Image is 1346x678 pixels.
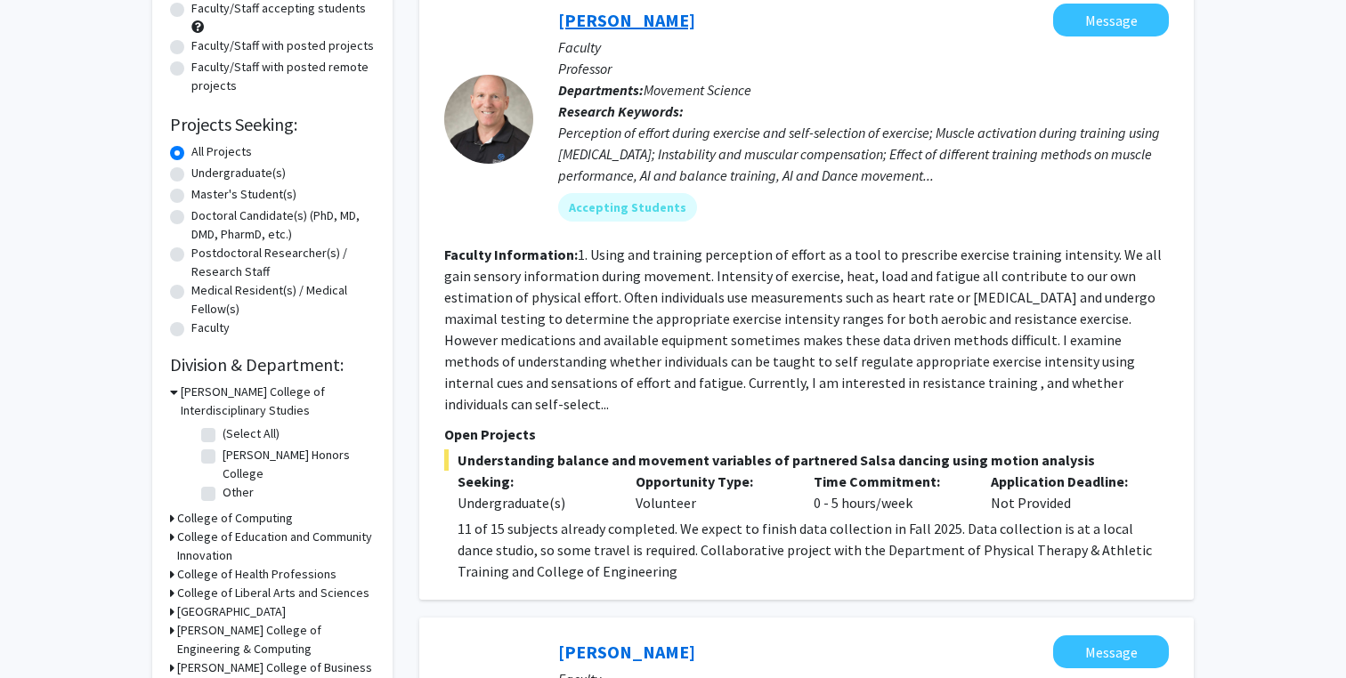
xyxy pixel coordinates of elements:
a: [PERSON_NAME] [558,641,695,663]
iframe: Chat [13,598,76,665]
h2: Division & Department: [170,354,375,375]
h3: College of Computing [177,509,293,528]
b: Research Keywords: [558,102,684,120]
div: Not Provided [977,471,1155,513]
label: Faculty/Staff with posted projects [191,36,374,55]
p: Open Projects [444,424,1169,445]
label: Postdoctoral Researcher(s) / Research Staff [191,244,375,281]
h3: College of Education and Community Innovation [177,528,375,565]
span: Understanding balance and movement variables of partnered Salsa dancing using motion analysis [444,449,1169,471]
button: Message Deborah Herrington [1053,635,1169,668]
p: 11 of 15 subjects already completed. We expect to finish data collection in Fall 2025. Data colle... [458,518,1169,582]
label: Other [223,483,254,502]
a: [PERSON_NAME] [558,9,695,31]
b: Faculty Information: [444,246,578,263]
label: Doctoral Candidate(s) (PhD, MD, DMD, PharmD, etc.) [191,206,375,244]
p: Opportunity Type: [636,471,787,492]
b: Departments: [558,81,644,99]
h3: [PERSON_NAME] College of Business [177,658,372,677]
label: Medical Resident(s) / Medical Fellow(s) [191,281,375,319]
label: (Select All) [223,424,280,443]
div: Perception of effort during exercise and self-selection of exercise; Muscle activation during tra... [558,122,1169,186]
span: Movement Science [644,81,751,99]
p: Time Commitment: [814,471,965,492]
label: [PERSON_NAME] Honors College [223,446,370,483]
label: All Projects [191,142,252,161]
div: Volunteer [622,471,800,513]
h2: Projects Seeking: [170,114,375,135]
label: Undergraduate(s) [191,164,286,182]
h3: [GEOGRAPHIC_DATA] [177,602,286,621]
h3: [PERSON_NAME] College of Engineering & Computing [177,621,375,658]
p: Application Deadline: [991,471,1142,492]
button: Message Steve Glass [1053,4,1169,36]
fg-read-more: 1. Using and training perception of effort as a tool to prescribe exercise training intensity. We... [444,246,1162,413]
div: Undergraduate(s) [458,492,609,513]
label: Master's Student(s) [191,185,296,204]
mat-chip: Accepting Students [558,193,697,222]
p: Seeking: [458,471,609,492]
h3: College of Liberal Arts and Sciences [177,584,369,602]
h3: [PERSON_NAME] College of Interdisciplinary Studies [181,383,375,420]
div: 0 - 5 hours/week [800,471,978,513]
label: Faculty [191,319,230,337]
h3: College of Health Professions [177,565,336,584]
p: Professor [558,58,1169,79]
p: Faculty [558,36,1169,58]
label: Faculty/Staff with posted remote projects [191,58,375,95]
